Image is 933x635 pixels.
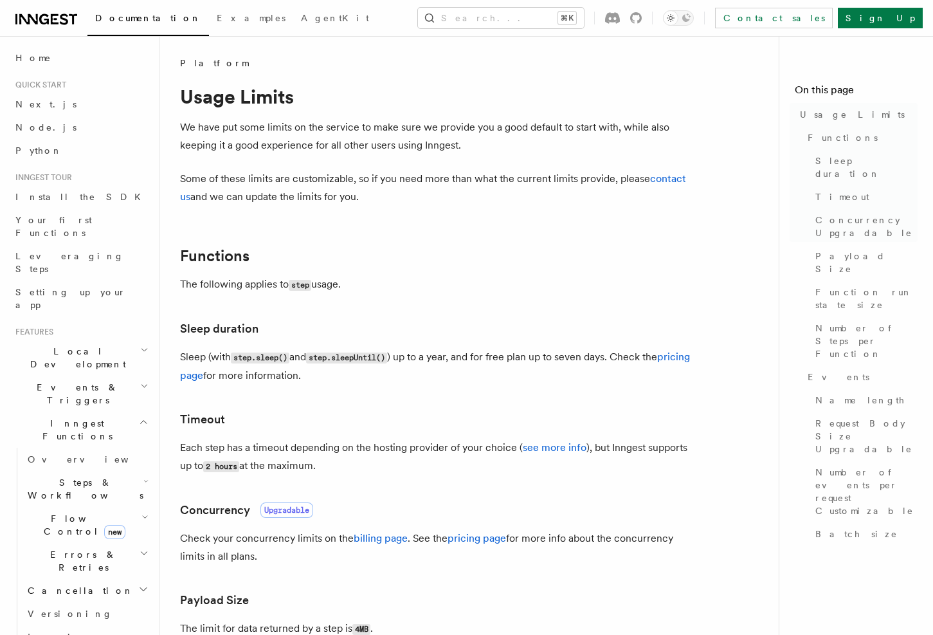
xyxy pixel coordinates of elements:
[180,247,249,265] a: Functions
[15,192,149,202] span: Install the SDK
[180,410,225,428] a: Timeout
[23,543,151,579] button: Errors & Retries
[180,85,694,108] h1: Usage Limits
[523,441,586,454] a: see more info
[180,57,248,69] span: Platform
[23,548,140,574] span: Errors & Retries
[815,286,918,311] span: Function run state size
[808,131,878,144] span: Functions
[180,529,694,566] p: Check your concurrency limits on the . See the for more info about the concurrency limits in all ...
[87,4,209,36] a: Documentation
[10,281,151,317] a: Setting up your app
[10,208,151,244] a: Your first Functions
[23,448,151,471] a: Overview
[23,507,151,543] button: Flow Controlnew
[301,13,369,23] span: AgentKit
[10,340,151,376] button: Local Development
[795,82,918,103] h4: On this page
[15,51,51,64] span: Home
[15,122,77,133] span: Node.js
[23,512,141,538] span: Flow Control
[180,320,258,338] a: Sleep duration
[180,275,694,294] p: The following applies to usage.
[10,139,151,162] a: Python
[217,13,285,23] span: Examples
[23,602,151,625] a: Versioning
[209,4,293,35] a: Examples
[810,389,918,412] a: Name length
[10,80,66,90] span: Quick start
[815,190,869,203] span: Timeout
[180,501,313,519] a: ConcurrencyUpgradable
[10,345,140,371] span: Local Development
[180,118,694,154] p: We have put some limits on the service to make sure we provide you a good default to start with, ...
[715,8,833,28] a: Contact sales
[15,215,92,238] span: Your first Functions
[802,365,918,389] a: Events
[10,381,140,407] span: Events & Triggers
[289,280,311,291] code: step
[180,348,694,385] p: Sleep (with and ) up to a year, and for free plan up to seven days. Check the for more information.
[810,461,918,522] a: Number of events per request Customizable
[810,185,918,208] a: Timeout
[10,376,151,412] button: Events & Triggers
[815,214,918,239] span: Concurrency Upgradable
[203,461,239,472] code: 2 hours
[15,99,77,109] span: Next.js
[810,412,918,461] a: Request Body Size Upgradable
[104,525,125,539] span: new
[180,439,694,475] p: Each step has a timeout depending on the hosting provider of your choice ( ), but Inngest support...
[28,609,113,619] span: Versioning
[23,579,151,602] button: Cancellation
[10,46,151,69] a: Home
[418,8,584,28] button: Search...⌘K
[10,417,139,443] span: Inngest Functions
[810,317,918,365] a: Number of Steps per Function
[800,108,905,121] span: Usage Limits
[10,185,151,208] a: Install the SDK
[10,412,151,448] button: Inngest Functions
[810,522,918,546] a: Batch size
[815,154,918,180] span: Sleep duration
[23,584,134,597] span: Cancellation
[815,528,898,540] span: Batch size
[795,103,918,126] a: Usage Limits
[802,126,918,149] a: Functions
[663,10,694,26] button: Toggle dark mode
[10,327,53,337] span: Features
[180,170,694,206] p: Some of these limits are customizable, so if you need more than what the current limits provide, ...
[808,371,869,383] span: Events
[815,322,918,360] span: Number of Steps per Function
[180,591,249,609] a: Payload Size
[15,251,124,274] span: Leveraging Steps
[352,624,370,635] code: 4MB
[810,149,918,185] a: Sleep duration
[10,244,151,281] a: Leveraging Steps
[810,208,918,244] a: Concurrency Upgradable
[23,476,143,502] span: Steps & Workflows
[10,116,151,139] a: Node.js
[10,93,151,116] a: Next.js
[838,8,923,28] a: Sign Up
[293,4,377,35] a: AgentKit
[260,502,313,518] span: Upgradable
[23,471,151,507] button: Steps & Workflows
[815,466,918,517] span: Number of events per request Customizable
[95,13,201,23] span: Documentation
[15,287,126,310] span: Setting up your app
[815,250,918,275] span: Payload Size
[306,353,387,364] code: step.sleepUntil()
[15,145,62,156] span: Python
[10,172,72,183] span: Inngest tour
[810,244,918,281] a: Payload Size
[815,417,918,456] span: Request Body Size Upgradable
[558,12,576,24] kbd: ⌘K
[354,532,408,544] a: billing page
[810,281,918,317] a: Function run state size
[815,394,905,407] span: Name length
[28,454,160,465] span: Overview
[448,532,506,544] a: pricing page
[231,353,289,364] code: step.sleep()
